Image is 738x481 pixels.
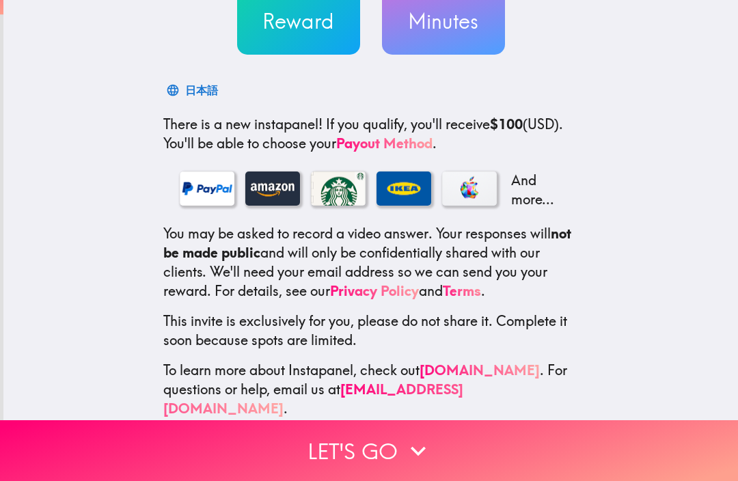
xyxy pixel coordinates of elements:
div: 日本語 [185,81,218,100]
p: If you qualify, you'll receive (USD) . You'll be able to choose your . [163,115,579,153]
p: This invite is exclusively for you, please do not share it. Complete it soon because spots are li... [163,312,579,350]
button: 日本語 [163,77,223,104]
a: [EMAIL_ADDRESS][DOMAIN_NAME] [163,381,463,417]
b: not be made public [163,225,571,261]
p: And more... [508,171,562,209]
h3: Minutes [382,7,505,36]
p: You may be asked to record a video answer. Your responses will and will only be confidentially sh... [163,224,579,301]
p: To learn more about Instapanel, check out . For questions or help, email us at . [163,361,579,418]
h3: Reward [237,7,360,36]
a: Terms [443,282,481,299]
a: Payout Method [336,135,433,152]
b: $100 [490,115,523,133]
a: [DOMAIN_NAME] [420,361,540,379]
a: Privacy Policy [330,282,419,299]
span: There is a new instapanel! [163,115,323,133]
